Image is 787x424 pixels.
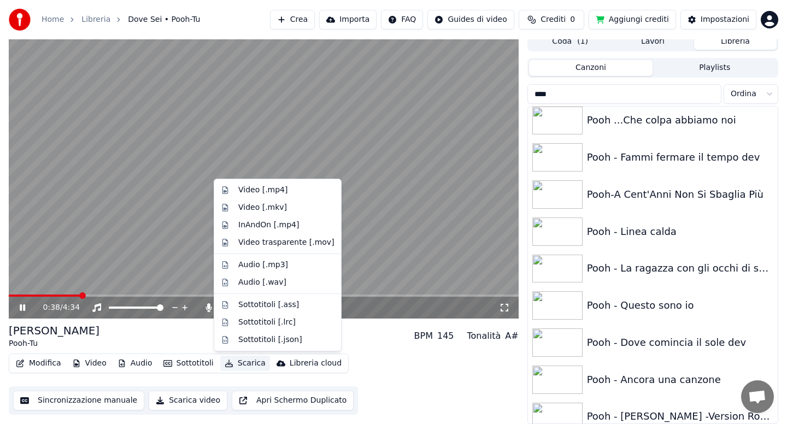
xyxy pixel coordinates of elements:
span: 4:34 [63,302,80,313]
div: Sottotitoli [.ass] [238,299,299,310]
div: Aprire la chat [741,380,774,413]
div: Sottotitoli [.lrc] [238,317,296,328]
div: Tonalità [467,329,501,343]
div: Pooh - La ragazza con gli occhi di sole [587,261,773,276]
button: Importa [319,10,377,30]
div: Libreria cloud [290,358,342,369]
button: Crea [270,10,315,30]
div: BPM [414,329,433,343]
img: youka [9,9,31,31]
button: Aggiungi crediti [589,10,676,30]
button: Video [68,356,111,371]
a: Libreria [81,14,110,25]
nav: breadcrumb [42,14,200,25]
div: Audio [.mp3] [238,260,288,270]
button: Canzoni [529,60,653,76]
div: Video [.mp4] [238,185,287,196]
a: Home [42,14,64,25]
div: A# [505,329,518,343]
div: Pooh - Dove comincia il sole dev [587,335,773,350]
div: [PERSON_NAME] [9,323,99,338]
span: Ordina [731,89,756,99]
div: Video [.mkv] [238,202,287,213]
button: Coda [529,34,612,50]
div: 145 [437,329,454,343]
div: Pooh ...Che colpa abbiamo noi [587,113,773,128]
button: Guides di video [427,10,514,30]
button: Scarica video [149,391,227,410]
div: Pooh - [PERSON_NAME] -Version Rock 2025 [587,409,773,424]
button: Impostazioni [680,10,756,30]
span: Dove Sei • Pooh-Tu [128,14,200,25]
span: Crediti [541,14,566,25]
button: Crediti0 [519,10,584,30]
button: Modifica [11,356,66,371]
div: Pooh - Questo sono io [587,298,773,313]
span: 0 [570,14,575,25]
div: Pooh - Fammi fermare il tempo dev [587,150,773,165]
div: Pooh - Ancora una canzone [587,372,773,387]
button: Sottotitoli [159,356,218,371]
button: Scarica [220,356,270,371]
button: Audio [113,356,157,371]
div: Video trasparente [.mov] [238,237,334,248]
button: Lavori [612,34,694,50]
button: Sincronizzazione manuale [13,391,144,410]
div: Pooh-A Cent'Anni Non Si Sbaglia Più [587,187,773,202]
div: Audio [.wav] [238,277,286,288]
div: Pooh - Linea calda [587,224,773,239]
div: Impostazioni [701,14,749,25]
span: ( 1 ) [577,36,588,47]
span: 0:38 [43,302,60,313]
button: Apri Schermo Duplicato [232,391,354,410]
button: Playlists [653,60,777,76]
div: Pooh-Tu [9,338,99,349]
button: FAQ [381,10,423,30]
div: InAndOn [.mp4] [238,220,299,231]
button: Libreria [694,34,777,50]
div: / [43,302,69,313]
div: Sottotitoli [.json] [238,334,302,345]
